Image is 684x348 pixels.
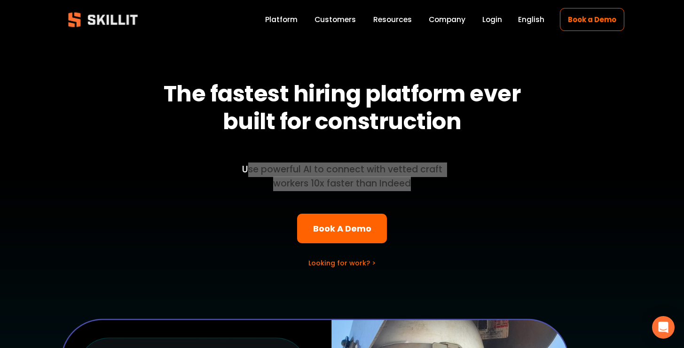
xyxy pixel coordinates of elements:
strong: The fastest hiring platform ever built for construction [164,78,525,137]
a: Book a Demo [560,8,624,31]
div: language picker [518,13,544,26]
a: Book A Demo [297,214,387,243]
span: Resources [373,14,412,25]
p: Use powerful AI to connect with vetted craft workers 10x faster than Indeed [226,162,458,191]
a: folder dropdown [373,13,412,26]
span: English [518,14,544,25]
a: Looking for work? > [308,258,376,268]
img: Skillit [60,6,146,34]
a: Customers [314,13,356,26]
a: Login [482,13,502,26]
a: Company [429,13,465,26]
a: Platform [265,13,298,26]
div: Open Intercom Messenger [652,316,675,339]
